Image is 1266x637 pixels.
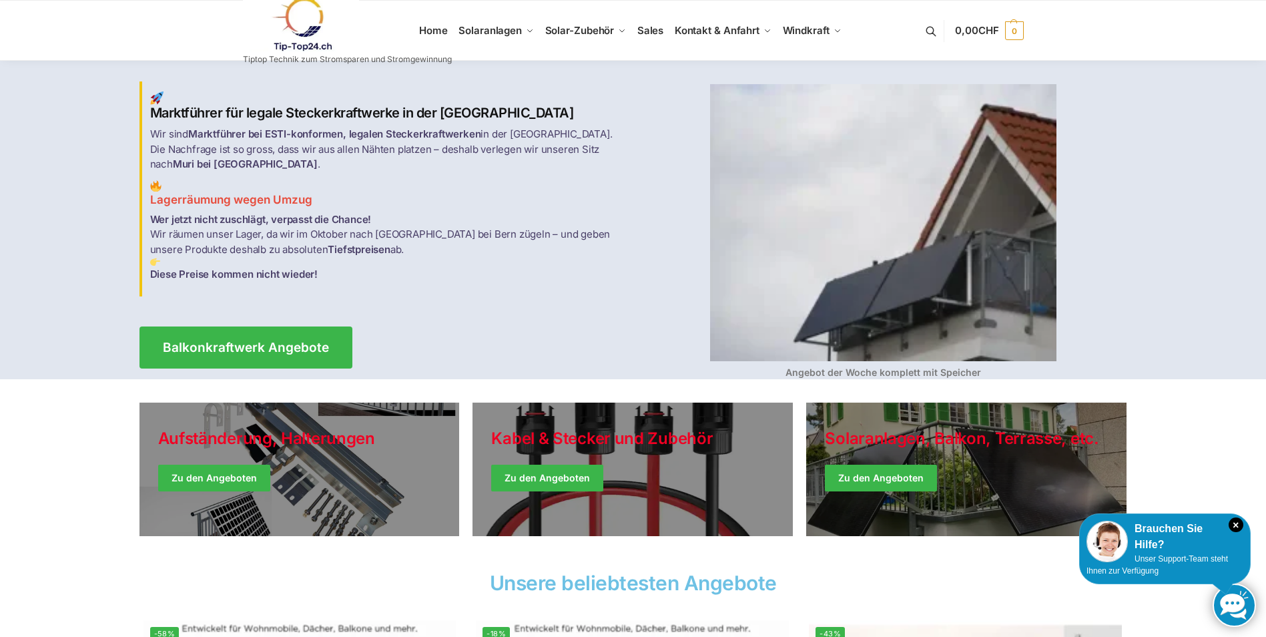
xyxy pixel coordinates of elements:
[188,128,481,140] strong: Marktführer bei ESTI-konformen, legalen Steckerkraftwerken
[978,24,999,37] span: CHF
[785,367,981,378] strong: Angebot der Woche komplett mit Speicher
[173,158,318,170] strong: Muri bei [GEOGRAPHIC_DATA]
[955,11,1023,51] a: 0,00CHF 0
[150,257,160,267] img: Home 3
[1086,521,1243,553] div: Brauchen Sie Hilfe?
[139,573,1127,593] h2: Unsere beliebtesten Angebote
[675,24,759,37] span: Kontakt & Anfahrt
[139,327,352,369] a: Balkonkraftwerk Angebote
[955,24,998,37] span: 0,00
[806,403,1127,536] a: Winter Jackets
[669,1,777,61] a: Kontakt & Anfahrt
[458,24,522,37] span: Solaranlagen
[1005,21,1024,40] span: 0
[539,1,631,61] a: Solar-Zubehör
[150,91,164,105] img: Home 1
[150,180,162,192] img: Home 2
[783,24,830,37] span: Windkraft
[472,403,793,536] a: Holiday Style
[150,268,318,280] strong: Diese Preise kommen nicht wieder!
[139,403,460,536] a: Holiday Style
[163,341,329,354] span: Balkonkraftwerk Angebote
[631,1,669,61] a: Sales
[150,127,625,172] p: Wir sind in der [GEOGRAPHIC_DATA]. Die Nachfrage ist so gross, dass wir aus allen Nähten platzen ...
[1229,517,1243,532] i: Schließen
[150,213,372,226] strong: Wer jetzt nicht zuschlägt, verpasst die Chance!
[545,24,615,37] span: Solar-Zubehör
[150,212,625,282] p: Wir räumen unser Lager, da wir im Oktober nach [GEOGRAPHIC_DATA] bei Bern zügeln – und geben unse...
[150,180,625,208] h3: Lagerräumung wegen Umzug
[1086,554,1228,576] span: Unser Support-Team steht Ihnen zur Verfügung
[710,84,1056,361] img: Home 4
[637,24,664,37] span: Sales
[150,91,625,122] h2: Marktführer für legale Steckerkraftwerke in der [GEOGRAPHIC_DATA]
[328,243,390,256] strong: Tiefstpreisen
[453,1,539,61] a: Solaranlagen
[243,55,452,63] p: Tiptop Technik zum Stromsparen und Stromgewinnung
[777,1,847,61] a: Windkraft
[1086,521,1128,562] img: Customer service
